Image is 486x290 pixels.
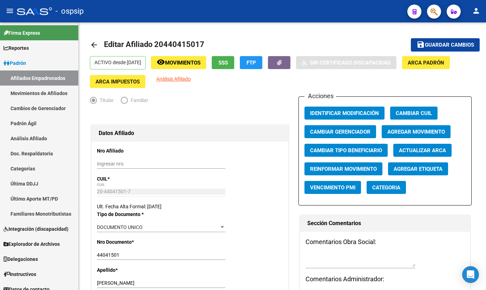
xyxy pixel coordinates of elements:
[247,60,256,66] span: FTP
[304,125,376,138] button: Cambiar Gerenciador
[394,166,442,172] span: Agregar Etiqueta
[96,79,140,85] span: ARCA Impuestos
[411,38,480,51] button: Guardar cambios
[390,107,438,120] button: Cambiar CUIL
[218,60,228,66] span: SSS
[156,76,191,82] span: Análisis Afiliado
[310,147,382,154] span: Cambiar Tipo Beneficiario
[90,41,98,49] mat-icon: arrow_back
[306,237,465,247] h3: Comentarios Obra Social:
[90,99,155,104] mat-radio-group: Elija una opción
[416,40,425,49] mat-icon: save
[104,40,204,49] span: Editar Afiliado 20440415017
[306,274,465,284] h3: Comentarios Administrador:
[128,96,148,104] span: Familiar
[97,175,153,183] p: CUIL
[90,56,146,69] p: ACTIVO desde [DATE]
[388,162,448,175] button: Agregar Etiqueta
[310,166,377,172] span: Reinformar Movimiento
[4,270,36,278] span: Instructivos
[212,56,234,69] button: SSS
[157,58,165,66] mat-icon: remove_red_eye
[97,147,153,155] p: Nro Afiliado
[99,128,281,139] h1: Datos Afiliado
[97,224,143,230] span: DOCUMENTO UNICO
[4,255,38,263] span: Delegaciones
[304,107,385,120] button: Identificar Modificación
[462,266,479,283] div: Open Intercom Messenger
[304,91,336,101] h3: Acciones
[382,125,451,138] button: Agregar Movimiento
[472,7,480,15] mat-icon: person
[304,144,388,157] button: Cambiar Tipo Beneficiario
[97,96,114,104] span: Titular
[372,184,400,191] span: Categoria
[310,129,370,135] span: Cambiar Gerenciador
[4,225,68,233] span: Integración (discapacidad)
[97,210,153,218] p: Tipo de Documento *
[240,56,262,69] button: FTP
[97,238,153,246] p: Nro Documento
[310,110,379,116] span: Identificar Modificación
[393,144,452,157] button: Actualizar ARCA
[296,56,396,69] button: Sin Certificado Discapacidad
[310,60,391,66] span: Sin Certificado Discapacidad
[90,75,145,88] button: ARCA Impuestos
[4,240,60,248] span: Explorador de Archivos
[367,181,406,194] button: Categoria
[4,29,40,37] span: Firma Express
[387,129,445,135] span: Agregar Movimiento
[307,218,463,229] h1: Sección Comentarios
[165,60,201,66] span: Movimientos
[310,184,355,191] span: Vencimiento PMI
[4,44,29,52] span: Reportes
[304,181,361,194] button: Vencimiento PMI
[304,162,382,175] button: Reinformar Movimiento
[55,4,84,19] span: - ospsip
[396,110,432,116] span: Cambiar CUIL
[4,59,26,67] span: Padrón
[6,7,14,15] mat-icon: menu
[97,266,153,274] p: Apellido
[402,56,450,69] button: ARCA Padrón
[408,60,444,66] span: ARCA Padrón
[97,203,283,210] div: Ult. Fecha Alta Formal: [DATE]
[425,42,474,48] span: Guardar cambios
[151,56,206,69] button: Movimientos
[399,147,446,154] span: Actualizar ARCA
